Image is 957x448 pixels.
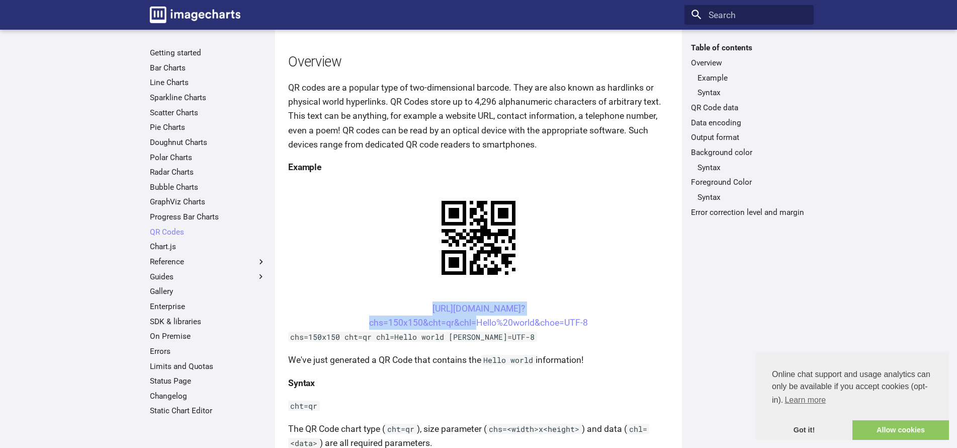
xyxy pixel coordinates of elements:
[691,147,807,158] a: Background color
[150,406,266,416] a: Static Chart Editor
[288,160,669,174] h4: Example
[691,58,807,68] a: Overview
[150,286,266,296] a: Gallery
[150,78,266,88] a: Line Charts
[756,352,949,440] div: cookieconsent
[150,361,266,371] a: Limits and Quotas
[288,52,669,72] h2: Overview
[691,192,807,202] nav: Foreground Color
[691,177,807,187] a: Foreground Color
[150,137,266,147] a: Doughnut Charts
[150,182,266,192] a: Bubble Charts
[783,393,827,408] a: learn more about cookies
[288,81,669,152] p: QR codes are a popular type of two-dimensional barcode. They are also known as hardlinks or physi...
[150,167,266,177] a: Radar Charts
[150,317,266,327] a: SDK & libraries
[150,108,266,118] a: Scatter Charts
[150,272,266,282] label: Guides
[756,420,852,440] a: dismiss cookie message
[150,212,266,222] a: Progress Bar Charts
[691,73,807,98] nav: Overview
[691,103,807,113] a: QR Code data
[150,227,266,237] a: QR Codes
[684,43,814,217] nav: Table of contents
[698,192,807,202] a: Syntax
[150,197,266,207] a: GraphViz Charts
[424,183,533,292] img: chart
[150,346,266,356] a: Errors
[150,48,266,58] a: Getting started
[487,424,582,434] code: chs=<width>x<height>
[481,355,536,365] code: Hello world
[150,242,266,252] a: Chart.js
[150,257,266,267] label: Reference
[145,2,245,27] a: Image-Charts documentation
[385,424,417,434] code: cht=qr
[698,163,807,173] a: Syntax
[684,5,814,25] input: Search
[150,153,266,163] a: Polar Charts
[684,43,814,53] label: Table of contents
[150,376,266,386] a: Status Page
[698,88,807,98] a: Syntax
[772,368,933,408] span: Online chat support and usage analytics can only be available if you accept cookies (opt-in).
[150,93,266,103] a: Sparkline Charts
[852,420,949,440] a: allow cookies
[150,331,266,341] a: On Premise
[691,132,807,142] a: Output format
[150,63,266,73] a: Bar Charts
[691,207,807,217] a: Error correction level and margin
[698,73,807,83] a: Example
[369,304,588,328] a: [URL][DOMAIN_NAME]?chs=150x150&cht=qr&chl=Hello%20world&choe=UTF-8
[288,332,537,342] code: chs=150x150 cht=qr chl=Hello world [PERSON_NAME]=UTF-8
[691,163,807,173] nav: Background color
[288,401,320,411] code: cht=qr
[288,353,669,367] p: We've just generated a QR Code that contains the information!
[150,302,266,312] a: Enterprise
[691,118,807,128] a: Data encoding
[150,7,240,23] img: logo
[288,376,669,390] h4: Syntax
[150,391,266,401] a: Changelog
[150,122,266,132] a: Pie Charts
